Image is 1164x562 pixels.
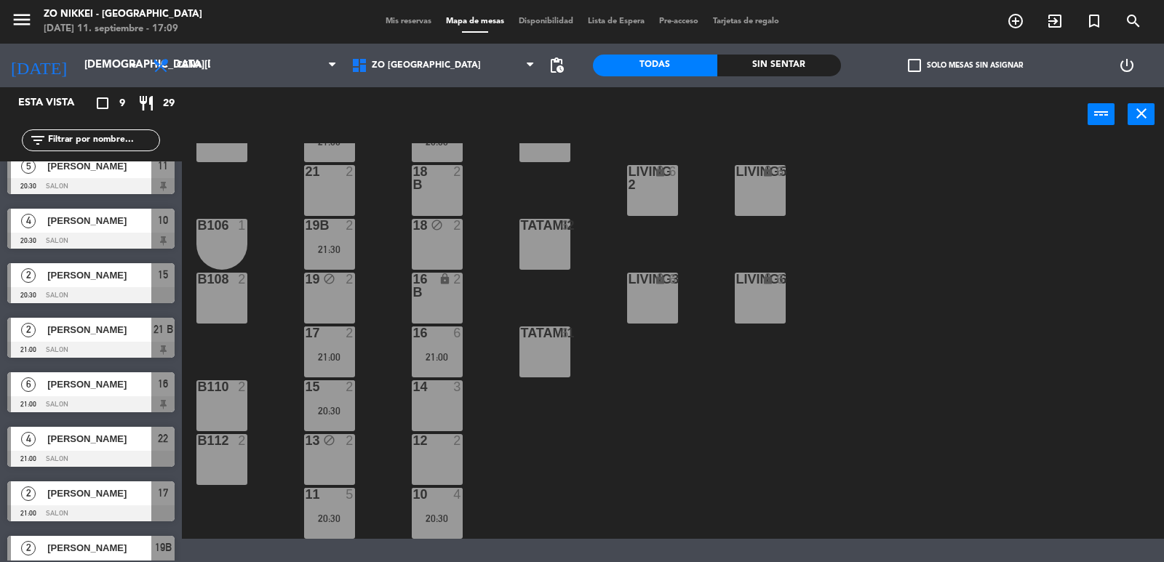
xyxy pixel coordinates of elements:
button: power_input [1088,103,1115,125]
i: lock [654,273,666,285]
input: Filtrar por nombre... [47,132,159,148]
div: 6 [561,326,570,340]
i: turned_in_not [1085,12,1103,30]
i: block [323,273,335,285]
span: 2 [21,541,36,555]
i: lock [762,273,774,285]
div: TATAMI1 [521,326,522,340]
div: 2 [238,273,247,286]
span: 21 B [154,321,173,338]
div: 3 [453,380,462,393]
span: [PERSON_NAME] [47,158,151,174]
span: 9 [119,95,125,112]
div: LIVING6 [736,273,737,286]
div: 6 [669,273,677,286]
i: filter_list [29,132,47,149]
div: B106 [198,219,199,232]
span: 15 [158,266,168,284]
span: Mis reservas [378,17,439,25]
div: 2 [346,165,354,178]
div: 4 [453,488,462,501]
span: 4 [21,432,36,446]
div: 20:00 [412,137,463,147]
div: 16 B [413,273,414,299]
div: 2 [346,434,354,447]
div: 18 B [413,165,414,191]
span: 2 [21,323,36,337]
div: 14 [413,380,414,393]
div: 6 [453,326,462,340]
div: 2 [238,380,247,393]
span: Mapa de mesas [439,17,511,25]
div: 21:00 [304,352,355,362]
span: [PERSON_NAME] [47,268,151,283]
span: 17 [158,484,168,502]
span: 6 [21,377,36,392]
span: Lista de Espera [581,17,652,25]
div: 2 [346,380,354,393]
span: [PERSON_NAME] [47,322,151,337]
i: close [1133,105,1150,122]
div: 2 [453,165,462,178]
div: 21:30 [304,244,355,254]
i: lock [762,165,774,177]
span: ZO [GEOGRAPHIC_DATA] [372,60,481,71]
i: restaurant [137,95,155,112]
div: Tatami2 [521,219,522,232]
i: power_input [1093,105,1110,122]
span: Cena [177,60,202,71]
span: 16 [158,375,168,393]
label: Solo mesas sin asignar [908,59,1023,72]
div: 2 [453,219,462,232]
div: 6 [776,165,785,178]
div: 2 [238,434,247,447]
div: Zo Nikkei - [GEOGRAPHIC_DATA] [44,7,202,22]
div: 20:30 [412,513,463,523]
span: 10 [158,212,168,229]
i: search [1125,12,1142,30]
div: 18 [413,219,414,232]
div: 1 [238,219,247,232]
i: lock [654,165,666,177]
div: 20:30 [304,513,355,523]
div: 6 [561,219,570,232]
span: 19B [155,539,172,556]
div: 2 [346,219,354,232]
span: [PERSON_NAME] [47,540,151,555]
span: Tarjetas de regalo [706,17,786,25]
i: crop_square [94,95,111,112]
div: [DATE] 11. septiembre - 17:09 [44,22,202,36]
div: 2 [346,326,354,340]
span: [PERSON_NAME] [47,377,151,392]
span: 11 [158,157,168,174]
div: LIVING5 [736,165,737,178]
i: arrow_drop_down [124,57,142,74]
div: Esta vista [7,95,105,112]
div: Sin sentar [717,55,842,76]
div: 6 [669,165,677,178]
div: 21:00 [412,352,463,362]
div: Todas [593,55,717,76]
div: B112 [198,434,199,447]
div: 2 [453,434,462,447]
div: 20:30 [304,406,355,416]
div: 10 [413,488,414,501]
div: 2 [346,273,354,286]
div: 2 [453,273,462,286]
div: 5 [346,488,354,501]
span: Disponibilidad [511,17,581,25]
i: menu [11,9,33,31]
button: menu [11,9,33,36]
i: power_settings_new [1118,57,1136,74]
span: Pre-acceso [652,17,706,25]
span: pending_actions [548,57,565,74]
span: 5 [21,159,36,174]
div: 16 [413,326,414,340]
